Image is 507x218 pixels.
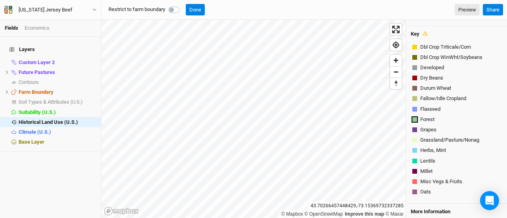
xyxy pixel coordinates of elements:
div: Economics [25,25,50,32]
span: Dry Beans [420,74,443,82]
div: Farm Boundary [19,89,96,95]
div: Historical Land Use (U.S.) [19,119,96,125]
span: Future Pastures [19,69,55,75]
button: [US_STATE] Jersey Beef [4,6,97,14]
span: Grassland/Pasture/Nonag [420,136,479,144]
span: Climate (U.S.) [19,129,51,135]
button: Zoom out [390,66,402,78]
label: Restrict to farm boundary [109,6,165,13]
div: [US_STATE] Jersey Beef [19,6,72,14]
span: Fallow/Idle Cropland [420,95,466,102]
span: Dbl Crop Triticale/Corn [420,44,471,51]
a: Fields [5,25,18,31]
a: OpenStreetMap [305,211,343,217]
div: Custom Layer 2 [19,59,96,66]
span: Grapes [420,126,436,133]
button: Find my location [390,39,402,51]
h4: Key [411,31,419,37]
span: Misc Vegs & Fruits [420,178,462,185]
a: Improve this map [345,211,384,217]
span: Herbs, Mint [420,147,446,154]
div: Contours [19,79,96,85]
span: Developed [420,64,444,71]
div: Climate (U.S.) [19,129,96,135]
h4: Layers [5,42,96,57]
div: Suitability (U.S.) [19,109,96,116]
div: Open Intercom Messenger [480,191,499,210]
span: Contours [19,79,39,85]
span: Zoom out [390,66,402,78]
button: Share [483,4,503,16]
span: Suitability (U.S.) [19,109,56,115]
span: Oats [420,188,431,195]
a: Mapbox [281,211,303,217]
span: Durum Wheat [420,85,451,92]
div: Vermont Jersey Beef [19,6,72,14]
button: Enter fullscreen [390,24,402,35]
div: Base Layer [19,139,96,145]
h4: More Information [411,209,502,215]
span: Custom Layer 2 [19,59,55,65]
div: Soil Types & Attributes (U.S.) [19,99,96,105]
a: Maxar [385,211,404,217]
a: Preview [455,4,480,16]
span: Millet [420,168,433,175]
span: Flaxseed [420,106,440,113]
canvas: Map [101,20,406,218]
span: Soil Types & Attributes (U.S.) [19,99,83,105]
span: Forest [420,116,435,123]
div: 43.70266457448429 , -73.15369732337285 [309,202,406,210]
div: Future Pastures [19,69,96,76]
span: Lentils [420,157,435,165]
span: Base Layer [19,139,44,145]
a: Mapbox logo [104,207,139,216]
span: Historical Land Use (U.S.) [19,119,78,125]
span: Farm Boundary [19,89,53,95]
button: Reset bearing to north [390,78,402,89]
button: Zoom in [390,55,402,66]
span: Dbl Crop WinWht/Soybeans [420,54,482,61]
button: Done [186,4,205,16]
